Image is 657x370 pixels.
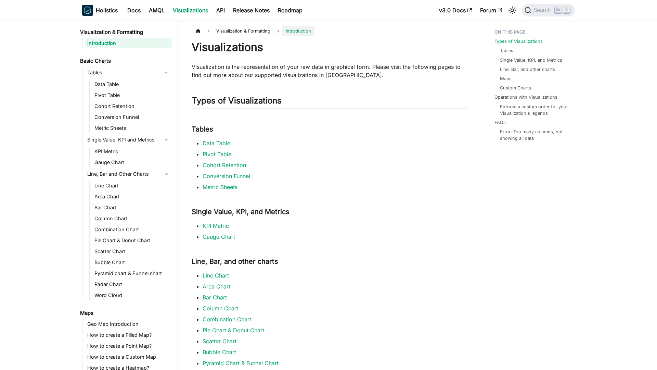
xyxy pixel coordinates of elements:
[85,330,172,340] a: How to create a Filled Map?
[85,134,172,145] a: Single Value, KPI and Metrics
[203,327,264,334] a: Pie Chart & Donut Chart
[494,94,557,100] a: Operations with Visualizations
[75,21,178,370] nav: Docs sidebar
[92,101,172,111] a: Cohort Retention
[203,233,235,240] a: Gauge Chart
[203,349,236,356] a: Bubble Chart
[145,5,169,16] a: AMQL
[203,294,227,301] a: Bar Chart
[92,158,172,167] a: Gauge Chart
[92,192,172,201] a: Area Chart
[229,5,274,16] a: Release Notes
[494,38,543,45] a: Types of Visualizations
[192,257,467,266] h3: Line, Bar, and other charts
[213,26,274,36] span: Visualization & Formatting
[522,4,575,16] button: Search (Ctrl+K)
[92,214,172,223] a: Column Chart
[203,140,230,147] a: Data Table
[192,208,467,216] h3: Single Value, KPI, and Metrics
[82,5,93,16] img: Holistics
[82,5,118,16] a: HolisticsHolistics
[282,26,314,36] span: Introduction
[92,280,172,289] a: Radar Chart
[92,147,172,156] a: KPI Metric
[192,40,467,54] h1: Visualizations
[203,305,238,312] a: Column Chart
[203,151,231,158] a: Pivot Table
[92,203,172,212] a: Bar Chart
[96,6,118,14] b: Holistics
[531,7,555,13] span: Search
[563,7,570,13] kbd: K
[85,319,172,329] a: Geo Map Introduction
[203,272,229,279] a: Line Chart
[92,236,172,245] a: Pie Chart & Donut Chart
[192,63,467,79] p: Visualization is the representation of your raw data in graphical form. Please visit the followin...
[192,125,467,134] h3: Tables
[500,75,512,82] a: Maps
[203,338,236,345] a: Scatter Chart
[212,5,229,16] a: API
[123,5,145,16] a: Docs
[92,225,172,234] a: Combination Chart
[92,90,172,100] a: Pivot Table
[85,352,172,362] a: How to create a Custom Map
[92,247,172,256] a: Scatter Chart
[203,162,246,169] a: Cohort Retention
[92,291,172,300] a: Word Cloud
[92,269,172,278] a: Pyramid chart & Funnel chart
[85,341,172,351] a: How to create a Point Map?
[192,26,205,36] a: Home page
[78,27,172,37] a: Visualization & Formatting
[92,258,172,267] a: Bubble Chart
[92,112,172,122] a: Conversion Funnel
[78,308,172,318] a: Maps
[494,119,506,126] a: FAQs
[203,316,251,323] a: Combination Chart
[192,96,467,109] h2: Types of Visualizations
[435,5,476,16] a: v3.0 Docs
[192,26,467,36] nav: Breadcrumbs
[203,184,237,190] a: Metric Sheets
[500,66,555,73] a: Line, Bar, and other charts
[169,5,212,16] a: Visualizations
[85,169,172,180] a: Line, Bar and Other Charts
[274,5,307,16] a: Roadmap
[203,283,230,290] a: Area Chart
[92,79,172,89] a: Data Table
[500,128,568,141] a: Error: Too many columns, not showing all data
[203,360,279,367] a: Pyramid Chart & Funnel Chart
[92,181,172,190] a: Line Chart
[500,47,513,54] a: Tables
[500,103,568,116] a: Enforce a custom order for your Visualization's legends
[500,57,562,63] a: Single Value, KPI, and Metrics
[78,56,172,66] a: Basic Charts
[203,222,229,229] a: KPI Metric
[85,67,172,78] a: Tables
[203,173,250,180] a: Conversion Funnel
[92,123,172,133] a: Metric Sheets
[507,5,518,16] button: Switch between dark and light mode (currently light mode)
[476,5,506,16] a: Forum
[500,85,531,91] a: Custom Charts
[85,38,172,48] a: Introduction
